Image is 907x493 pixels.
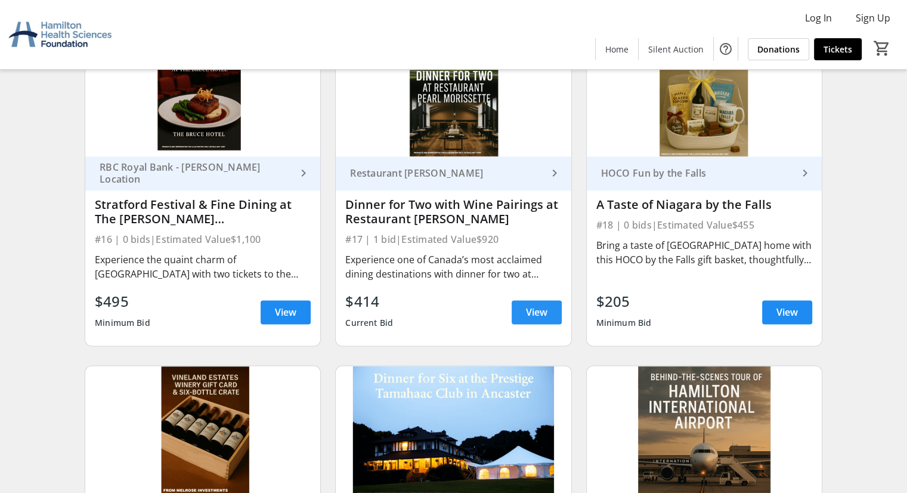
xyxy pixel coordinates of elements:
span: Sign Up [856,11,890,25]
a: View [261,300,311,324]
div: $414 [345,291,393,312]
a: Tickets [814,38,862,60]
div: Experience one of Canada’s most acclaimed dining destinations with dinner for two at Restaurant [... [345,252,561,281]
div: #17 | 1 bid | Estimated Value $920 [345,231,561,248]
div: Bring a taste of [GEOGRAPHIC_DATA] home with this HOCO by the Falls gift basket, thoughtfully cur... [596,238,812,267]
div: Experience the quaint charm of [GEOGRAPHIC_DATA] with two tickets to the world-renowned Stratford... [95,252,311,281]
div: Minimum Bid [596,312,652,334]
span: Home [605,43,629,56]
mat-icon: keyboard_arrow_right [296,166,311,180]
img: Stratford Festival & Fine Dining at The Bruce Hotel [85,24,320,156]
div: Restaurant [PERSON_NAME] [345,167,547,179]
mat-icon: keyboard_arrow_right [798,166,812,180]
a: RBC Royal Bank - [PERSON_NAME] Location [85,156,320,190]
span: View [526,305,547,319]
span: Donations [757,43,800,56]
button: Sign Up [846,8,900,27]
div: Dinner for Two with Wine Pairings at Restaurant [PERSON_NAME] [345,198,561,226]
div: Stratford Festival & Fine Dining at The [PERSON_NAME][GEOGRAPHIC_DATA] [95,198,311,226]
button: Cart [871,38,893,59]
a: View [512,300,562,324]
img: Hamilton Health Sciences Foundation's Logo [7,5,113,64]
span: Tickets [824,43,852,56]
a: View [762,300,812,324]
div: RBC Royal Bank - [PERSON_NAME] Location [95,161,296,185]
button: Log In [795,8,841,27]
span: View [776,305,798,319]
div: #18 | 0 bids | Estimated Value $455 [596,217,812,233]
img: A Taste of Niagara by the Falls [587,24,822,156]
span: View [275,305,296,319]
div: HOCO Fun by the Falls [596,167,798,179]
span: Silent Auction [648,43,704,56]
div: A Taste of Niagara by the Falls [596,198,812,212]
div: $205 [596,291,652,312]
div: Minimum Bid [95,312,150,334]
div: #16 | 0 bids | Estimated Value $1,100 [95,231,311,248]
a: Home [596,38,638,60]
button: Help [714,37,738,61]
mat-icon: keyboard_arrow_right [547,166,562,180]
a: Silent Auction [639,38,713,60]
div: $495 [95,291,150,312]
div: Current Bid [345,312,393,334]
a: HOCO Fun by the Falls [587,156,822,190]
span: Log In [805,11,832,25]
img: Dinner for Two with Wine Pairings at Restaurant Pearl Morissette [336,24,571,156]
a: Restaurant [PERSON_NAME] [336,156,571,190]
a: Donations [748,38,809,60]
